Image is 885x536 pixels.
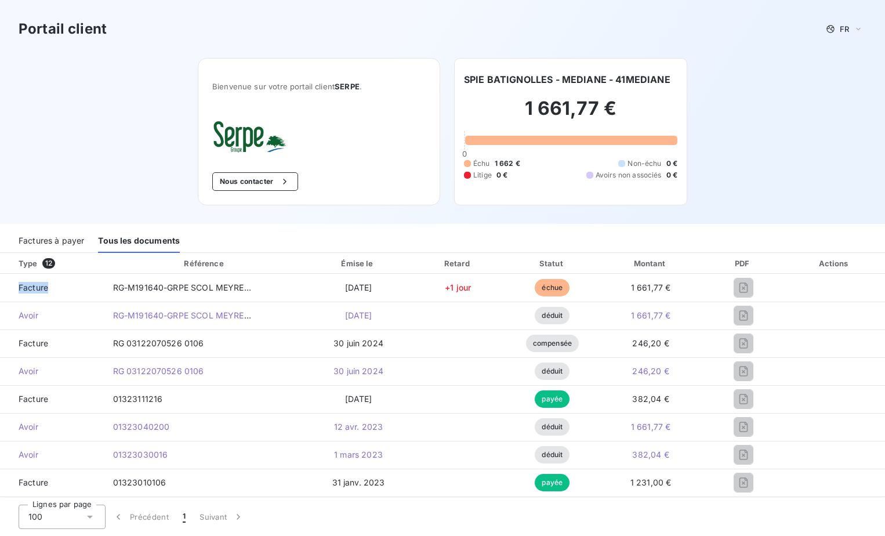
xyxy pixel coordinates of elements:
span: payée [535,474,570,491]
span: RG 03122070526 0106 [113,366,204,376]
div: Émise le [309,258,408,269]
span: déduit [535,446,570,463]
div: Montant [601,258,701,269]
span: 246,20 € [632,338,669,348]
span: Avoir [9,365,95,377]
span: 1 661,77 € [631,422,671,432]
div: Référence [184,259,223,268]
span: +1 jour [445,283,471,292]
button: 1 [176,505,193,529]
span: Facture [9,477,95,488]
span: 382,04 € [632,450,669,459]
span: 01323040200 [113,422,170,432]
span: 30 juin 2024 [333,338,383,348]
span: 382,04 € [632,394,669,404]
div: Retard [413,258,504,269]
span: 1 231,00 € [630,477,672,487]
span: 1 662 € [495,158,520,169]
button: Nous contacter [212,172,298,191]
h6: SPIE BATIGNOLLES - MEDIANE - 41MEDIANE [464,73,670,86]
button: Suivant [193,505,251,529]
span: Facture [9,338,95,349]
h2: 1 661,77 € [464,97,677,132]
span: Litige [473,170,492,180]
span: RG 03122070526 0106 [113,338,204,348]
span: déduit [535,363,570,380]
div: PDF [705,258,782,269]
div: Type [12,258,101,269]
span: Avoir [9,310,95,321]
span: [DATE] [345,283,372,292]
button: Précédent [106,505,176,529]
span: Facture [9,393,95,405]
span: 31 janv. 2023 [332,477,385,487]
span: Avoir [9,449,95,461]
span: 0 € [666,158,677,169]
span: 0 € [496,170,507,180]
span: Non-échu [628,158,661,169]
span: 1 661,77 € [631,310,671,320]
div: Factures à payer [19,229,84,253]
span: Facture [9,282,95,294]
span: 01323030016 [113,450,168,459]
span: FR [840,24,849,34]
span: 1 mars 2023 [334,450,383,459]
span: Bienvenue sur votre portail client . [212,82,426,91]
h3: Portail client [19,19,107,39]
div: Tous les documents [98,229,180,253]
span: SERPE [335,82,360,91]
span: déduit [535,418,570,436]
span: déduit [535,307,570,324]
span: 12 [42,258,55,269]
span: 0 € [666,170,677,180]
span: Échu [473,158,490,169]
span: 0 [462,149,467,158]
div: Actions [786,258,883,269]
span: 30 juin 2024 [333,366,383,376]
span: 01323111216 [113,394,163,404]
span: Avoirs non associés [596,170,662,180]
span: 1 [183,511,186,523]
span: 100 [28,511,42,523]
span: RG-M191640-GRPE SCOL MEYREUIL [113,310,257,320]
span: échue [535,279,570,296]
span: 01323010106 [113,477,166,487]
span: RG-M191640-GRPE SCOL MEYREUIL [113,283,257,292]
span: [DATE] [345,310,372,320]
span: Avoir [9,421,95,433]
span: 1 661,77 € [631,283,671,292]
span: 246,20 € [632,366,669,376]
span: payée [535,390,570,408]
span: compensée [526,335,579,352]
img: Company logo [212,119,286,154]
div: Statut [508,258,597,269]
span: [DATE] [345,394,372,404]
span: 12 avr. 2023 [334,422,383,432]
